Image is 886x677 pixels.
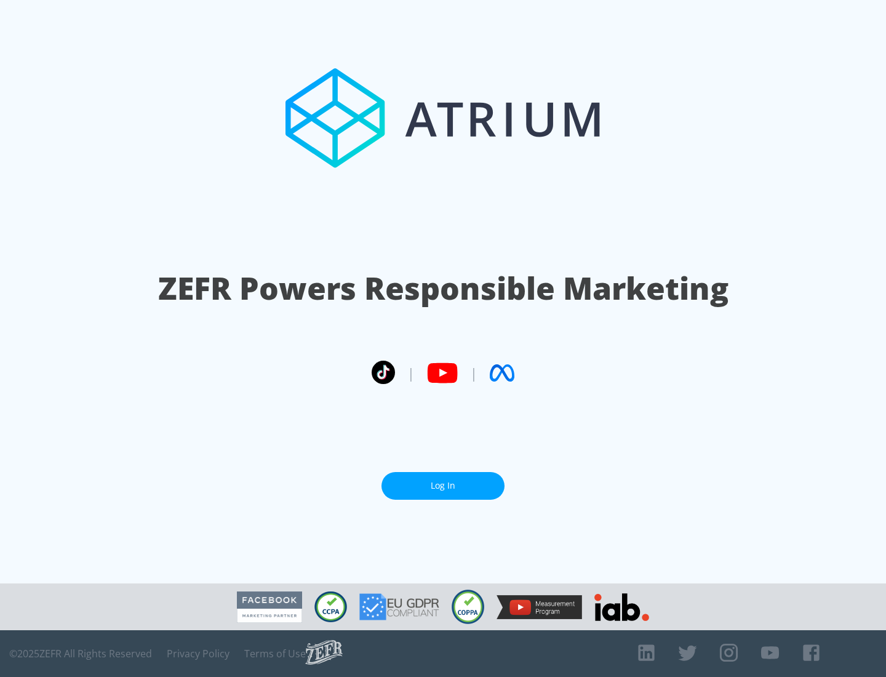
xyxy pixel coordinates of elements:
h1: ZEFR Powers Responsible Marketing [158,267,728,310]
img: IAB [594,593,649,621]
span: | [407,364,415,382]
span: © 2025 ZEFR All Rights Reserved [9,647,152,660]
img: GDPR Compliant [359,593,439,620]
span: | [470,364,477,382]
a: Log In [381,472,505,500]
img: Facebook Marketing Partner [237,591,302,623]
img: YouTube Measurement Program [497,595,582,619]
a: Terms of Use [244,647,306,660]
img: COPPA Compliant [452,590,484,624]
a: Privacy Policy [167,647,229,660]
img: CCPA Compliant [314,591,347,622]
